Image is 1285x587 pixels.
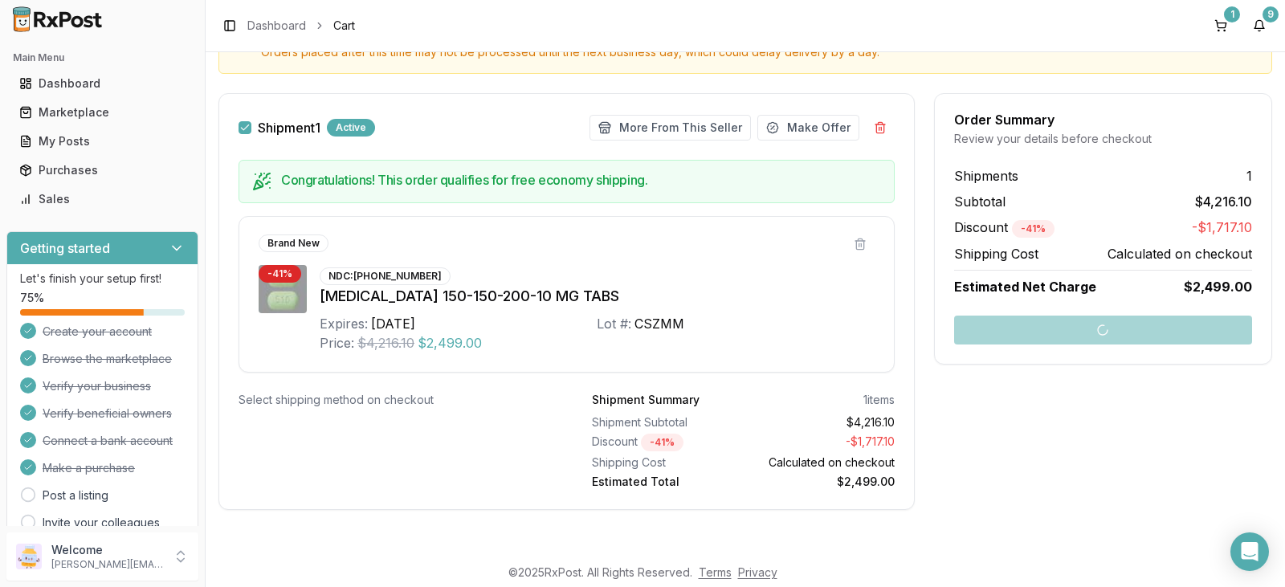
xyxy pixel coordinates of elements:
[19,162,186,178] div: Purchases
[954,192,1006,211] span: Subtotal
[749,474,894,490] div: $2,499.00
[13,156,192,185] a: Purchases
[259,265,301,283] div: - 41 %
[592,434,736,451] div: Discount
[13,185,192,214] a: Sales
[749,414,894,430] div: $4,216.10
[1195,192,1252,211] span: $4,216.10
[592,455,736,471] div: Shipping Cost
[43,324,152,340] span: Create your account
[43,487,108,503] a: Post a listing
[954,219,1055,235] span: Discount
[43,406,172,422] span: Verify beneficial owners
[1012,220,1055,238] div: - 41 %
[320,314,368,333] div: Expires:
[1208,13,1234,39] button: 1
[51,542,163,558] p: Welcome
[43,460,135,476] span: Make a purchase
[954,131,1252,147] div: Review your details before checkout
[954,244,1038,263] span: Shipping Cost
[13,127,192,156] a: My Posts
[13,69,192,98] a: Dashboard
[259,234,328,252] div: Brand New
[1108,244,1252,263] span: Calculated on checkout
[19,104,186,120] div: Marketplace
[19,75,186,92] div: Dashboard
[19,133,186,149] div: My Posts
[589,115,751,141] button: More From This Seller
[247,18,355,34] nav: breadcrumb
[592,392,700,408] div: Shipment Summary
[699,565,732,579] a: Terms
[749,434,894,451] div: - $1,717.10
[43,515,160,531] a: Invite your colleagues
[281,173,881,186] h5: Congratulations! This order qualifies for free economy shipping.
[954,113,1252,126] div: Order Summary
[6,71,198,96] button: Dashboard
[757,115,859,141] button: Make Offer
[749,455,894,471] div: Calculated on checkout
[6,128,198,154] button: My Posts
[954,279,1096,295] span: Estimated Net Charge
[239,392,541,408] div: Select shipping method on checkout
[1184,277,1252,296] span: $2,499.00
[43,433,173,449] span: Connect a bank account
[320,267,451,285] div: NDC: [PHONE_NUMBER]
[261,44,1258,60] span: Orders placed after this time may not be processed until the next business day, which could delay...
[16,544,42,569] img: User avatar
[1246,13,1272,39] button: 9
[863,392,895,408] div: 1 items
[43,378,151,394] span: Verify your business
[258,121,320,134] label: Shipment 1
[1230,532,1269,571] div: Open Intercom Messenger
[954,166,1018,185] span: Shipments
[13,98,192,127] a: Marketplace
[259,265,307,313] img: Genvoya 150-150-200-10 MG TABS
[1263,6,1279,22] div: 9
[1246,166,1252,185] span: 1
[6,186,198,212] button: Sales
[641,434,683,451] div: - 41 %
[320,285,875,308] div: [MEDICAL_DATA] 150-150-200-10 MG TABS
[13,51,192,64] h2: Main Menu
[51,558,163,571] p: [PERSON_NAME][EMAIL_ADDRESS][DOMAIN_NAME]
[6,157,198,183] button: Purchases
[597,314,631,333] div: Lot #:
[1224,6,1240,22] div: 1
[247,18,306,34] a: Dashboard
[20,271,185,287] p: Let's finish your setup first!
[6,6,109,32] img: RxPost Logo
[327,119,375,137] div: Active
[19,191,186,207] div: Sales
[371,314,415,333] div: [DATE]
[357,333,414,353] span: $4,216.10
[418,333,482,353] span: $2,499.00
[634,314,684,333] div: CSZMM
[6,100,198,125] button: Marketplace
[320,333,354,353] div: Price:
[738,565,777,579] a: Privacy
[592,414,736,430] div: Shipment Subtotal
[1192,218,1252,238] span: -$1,717.10
[43,351,172,367] span: Browse the marketplace
[333,18,355,34] span: Cart
[20,238,110,258] h3: Getting started
[592,474,736,490] div: Estimated Total
[20,290,44,306] span: 75 %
